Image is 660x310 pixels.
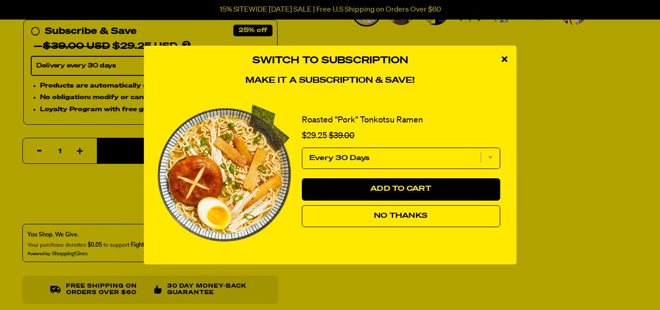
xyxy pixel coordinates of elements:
span: $39.00 [329,132,354,140]
button: No Thanks [302,205,500,228]
span: Add to Cart [370,185,431,193]
select: subscription frequency [302,148,500,169]
div: close modal [492,46,517,74]
div: 1 of 1 [153,95,507,255]
img: View Roasted "Pork" Tonkotsu Ramen [153,104,295,246]
span: $29.25 [302,132,327,140]
h4: Make it a subscription & save! [153,76,507,86]
span: No Thanks [374,212,428,220]
a: Roasted "Pork" Tonkotsu Ramen [302,114,423,127]
button: Add to Cart [302,178,500,201]
h3: Switch to Subscription [153,55,507,67]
